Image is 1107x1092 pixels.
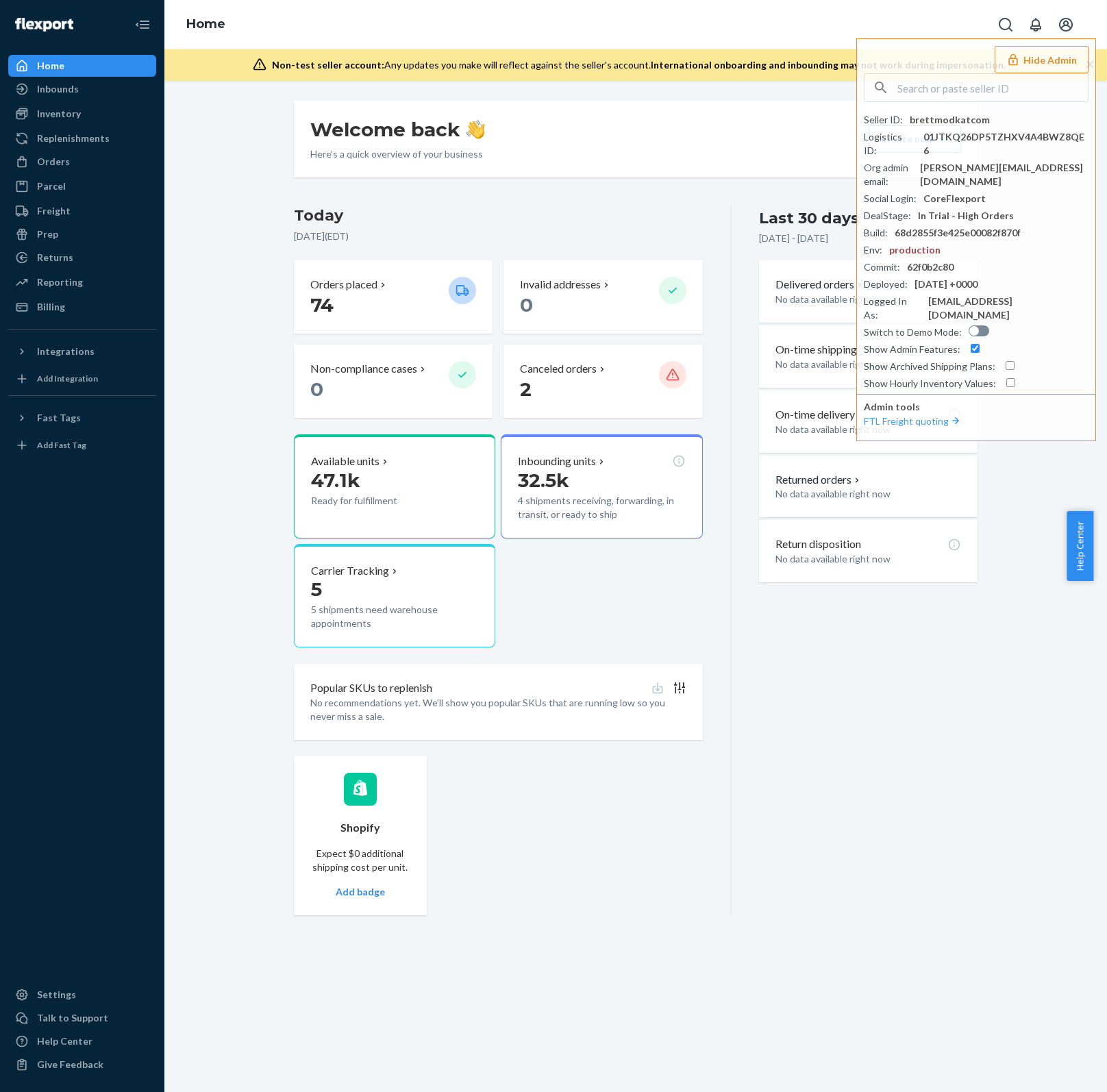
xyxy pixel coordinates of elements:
[37,82,79,96] div: Inbounds
[294,345,493,418] button: Non-compliance cases 0
[37,300,65,314] div: Billing
[129,11,156,38] button: Close Navigation
[520,277,601,293] p: Invalid addresses
[518,469,569,492] span: 32.5k
[864,415,962,427] a: FTL Freight quoting
[775,423,961,436] p: No data available right now
[37,373,98,384] div: Add Integration
[37,107,81,121] div: Inventory
[37,204,71,218] div: Freight
[864,260,900,274] div: Commit :
[8,340,156,362] button: Integrations
[759,232,828,245] p: [DATE] - [DATE]
[310,117,485,142] h1: Welcome back
[775,552,961,566] p: No data available right now
[8,103,156,125] a: Inventory
[864,192,917,206] div: Social Login :
[272,59,384,71] span: Non-test seller account:
[864,161,913,188] div: Org admin email :
[8,296,156,318] a: Billing
[910,113,990,127] div: brettmodkatcom
[775,407,855,423] p: On-time delivery
[311,454,380,469] p: Available units
[895,226,1021,240] div: 68d2855f3e425e00082f870f
[8,1054,156,1076] button: Give Feedback
[15,18,73,32] img: Flexport logo
[928,295,1089,322] div: [EMAIL_ADDRESS][DOMAIN_NAME]
[466,120,485,139] img: hand-wave emoji
[520,361,597,377] p: Canceled orders
[864,295,921,322] div: Logged In As :
[775,342,857,358] p: On-time shipping
[310,847,410,874] p: Expect $0 additional shipping cost per unit.
[775,277,865,293] p: Delivered orders
[8,247,156,269] a: Returns
[310,680,432,696] p: Popular SKUs to replenish
[8,55,156,77] a: Home
[8,78,156,100] a: Inbounds
[311,578,322,601] span: 5
[520,377,532,401] span: 2
[37,132,110,145] div: Replenishments
[8,434,156,456] a: Add Fast Tag
[336,885,385,899] p: Add badge
[864,209,911,223] div: DealStage :
[775,536,861,552] p: Return disposition
[918,209,1014,223] div: In Trial - High Orders
[311,603,478,630] p: 5 shipments need warehouse appointments
[294,434,495,538] button: Available units47.1kReady for fulfillment
[8,127,156,149] a: Replenishments
[37,179,66,193] div: Parcel
[520,293,533,317] span: 0
[310,696,686,723] p: No recommendations yet. We’ll show you popular SKUs that are running low so you never miss a sale.
[186,16,225,32] a: Home
[37,275,83,289] div: Reporting
[8,200,156,222] a: Freight
[37,439,86,451] div: Add Fast Tag
[759,208,859,229] div: Last 30 days
[864,130,917,158] div: Logistics ID :
[8,151,156,173] a: Orders
[8,1030,156,1052] a: Help Center
[37,227,58,241] div: Prep
[775,472,862,488] button: Returned orders
[889,243,941,257] div: production
[8,984,156,1006] a: Settings
[503,345,702,418] button: Canceled orders 2
[8,1007,156,1029] button: Talk to Support
[915,277,978,291] div: [DATE] +0000
[311,469,360,492] span: 47.1k
[995,46,1089,73] button: Hide Admin
[37,1034,92,1048] div: Help Center
[864,226,888,240] div: Build :
[310,293,334,317] span: 74
[8,368,156,390] a: Add Integration
[864,277,908,291] div: Deployed :
[651,59,1006,71] span: International onboarding and inbounding may not work during impersonation.
[175,5,236,45] ol: breadcrumbs
[8,271,156,293] a: Reporting
[37,251,73,264] div: Returns
[992,11,1019,38] button: Open Search Box
[864,343,960,356] div: Show Admin Features :
[37,411,81,425] div: Fast Tags
[1020,1051,1093,1085] iframe: Opens a widget where you can chat to one of our agents
[37,155,70,169] div: Orders
[294,229,703,243] p: [DATE] ( EDT )
[518,454,596,469] p: Inbounding units
[501,434,702,538] button: Inbounding units32.5k4 shipments receiving, forwarding, in transit, or ready to ship
[37,59,64,73] div: Home
[897,74,1088,101] input: Search or paste seller ID
[1067,511,1093,581] button: Help Center
[1052,11,1080,38] button: Open account menu
[503,260,702,334] button: Invalid addresses 0
[864,400,1089,414] p: Admin tools
[37,1011,108,1025] div: Talk to Support
[920,161,1089,188] div: [PERSON_NAME][EMAIL_ADDRESS][DOMAIN_NAME]
[8,223,156,245] a: Prep
[8,175,156,197] a: Parcel
[272,58,1006,72] div: Any updates you make will reflect against the seller's account.
[311,563,389,579] p: Carrier Tracking
[294,260,493,334] button: Orders placed 74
